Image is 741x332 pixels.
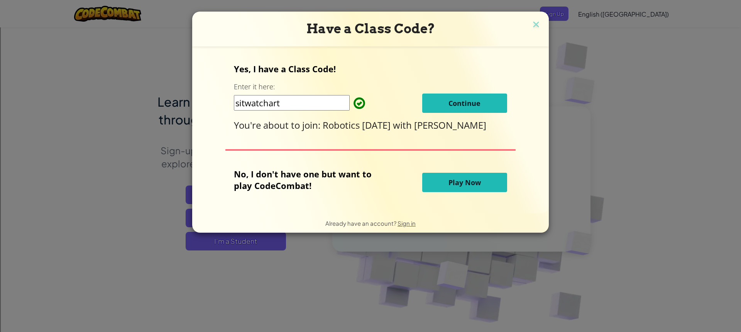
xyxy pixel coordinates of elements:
[448,178,481,187] span: Play Now
[3,3,738,10] div: Sort A > Z
[422,94,507,113] button: Continue
[325,220,398,227] span: Already have an account?
[3,10,738,17] div: Sort New > Old
[531,19,541,31] img: close icon
[323,119,393,131] span: Robotics [DATE]
[3,45,738,52] div: Rename
[398,220,416,227] a: Sign in
[306,21,435,36] span: Have a Class Code?
[3,31,738,38] div: Options
[393,119,414,131] span: with
[234,119,323,131] span: You're about to join:
[234,168,383,191] p: No, I don't have one but want to play CodeCombat!
[3,17,738,24] div: Move To ...
[234,82,275,92] label: Enter it here:
[3,24,738,31] div: Delete
[448,99,480,108] span: Continue
[3,38,738,45] div: Sign out
[422,173,507,192] button: Play Now
[3,52,738,59] div: Move To ...
[234,63,507,75] p: Yes, I have a Class Code!
[414,119,486,131] span: [PERSON_NAME]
